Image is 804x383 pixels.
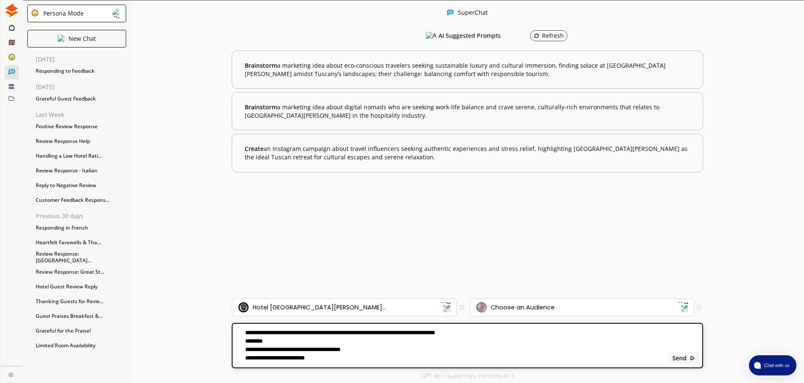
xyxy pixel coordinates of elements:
img: Close [58,35,64,42]
div: Customer Feedback Respons... [32,194,130,206]
span: Create [245,145,264,153]
img: Tooltip Icon [697,305,702,310]
div: Guest Praises Breakfast &... [32,310,130,322]
p: Previous 30 days [36,213,130,219]
img: Close [690,355,696,361]
div: [GEOGRAPHIC_DATA] Feedback Resp... [32,354,130,367]
span: Chat with us [761,362,791,369]
div: Reply to Negative Review [32,179,130,192]
p: Last Week [36,111,130,118]
div: SuperChat [458,9,488,17]
img: Close [112,8,122,18]
p: [DATE] [36,84,130,90]
div: Refresh [534,32,564,39]
p: New Chat [69,35,96,42]
span: Brainstorm [245,103,277,111]
p: [DATE] [36,56,130,63]
div: Thanking Guests for Revie... [32,295,130,308]
img: Brand Icon [238,302,249,312]
p: GPT 4o + Supercopy Persona-AI 3 [421,372,514,379]
div: Grateful for the Praise! [32,325,130,337]
div: Review Response Help [32,135,130,148]
img: AI Suggested Prompts [426,32,436,40]
div: Hotel Guest Review Reply [32,280,130,293]
div: Review Response - Italian [32,164,130,177]
div: Positive Review Response [32,120,130,133]
img: Close [5,3,19,17]
img: Refresh [534,33,540,39]
img: Close [31,9,39,17]
img: Dropdown Icon [439,302,450,313]
img: Dropdown Icon [677,302,688,313]
b: Send [672,355,687,362]
a: Close [1,366,22,381]
div: Handling a Low Hotel Rati... [32,150,130,162]
b: an Instagram campaign about travel influencers seeking authentic experiences and stress relief, h... [245,145,690,161]
div: Hotel [GEOGRAPHIC_DATA][PERSON_NAME]... [253,304,386,311]
button: atlas-launcher [749,355,796,375]
img: Audience Icon [476,302,487,312]
img: Close [8,372,13,377]
div: Review Response: [GEOGRAPHIC_DATA]... [32,251,130,264]
div: Responding in French [32,222,130,234]
img: Close [447,9,454,16]
div: Persona Mode [40,10,84,17]
div: Grateful Guest Feedback [32,92,130,105]
img: Tooltip Icon [459,305,464,310]
h3: AI Suggested Prompts [439,29,501,42]
b: a marketing idea about eco-conscious travelers seeking sustainable luxury and cultural immersion,... [245,61,690,78]
div: Responding to Feedback [32,65,130,77]
b: a marketing idea about digital nomads who are seeking work-life balance and crave serene, cultura... [245,103,690,119]
span: Brainstorm [245,61,277,69]
div: Limited Room Availability [32,339,130,352]
div: Heartfelt Farewells & Tha... [32,236,130,249]
div: Review Response: Great St... [32,266,130,278]
div: Choose an Audience [491,304,555,311]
